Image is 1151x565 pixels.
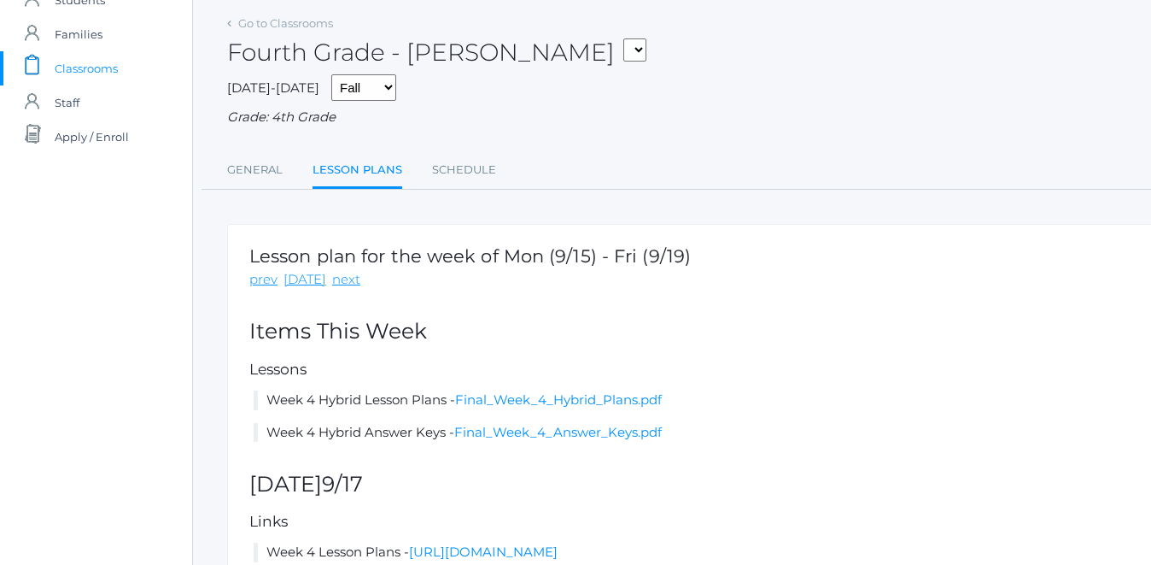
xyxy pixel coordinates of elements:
[249,246,691,266] h1: Lesson plan for the week of Mon (9/15) - Fri (9/19)
[455,391,662,408] a: Final_Week_4_Hybrid_Plans.pdf
[332,270,360,290] a: next
[55,17,102,51] span: Families
[227,153,283,187] a: General
[409,544,558,560] a: [URL][DOMAIN_NAME]
[238,16,333,30] a: Go to Classrooms
[313,153,402,190] a: Lesson Plans
[227,79,319,96] span: [DATE]-[DATE]
[322,471,363,497] span: 9/17
[227,39,646,66] h2: Fourth Grade - [PERSON_NAME]
[283,270,326,290] a: [DATE]
[55,51,118,85] span: Classrooms
[432,153,496,187] a: Schedule
[454,424,662,440] a: Final_Week_4_Answer_Keys.pdf
[55,120,129,154] span: Apply / Enroll
[55,85,79,120] span: Staff
[249,270,278,290] a: prev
